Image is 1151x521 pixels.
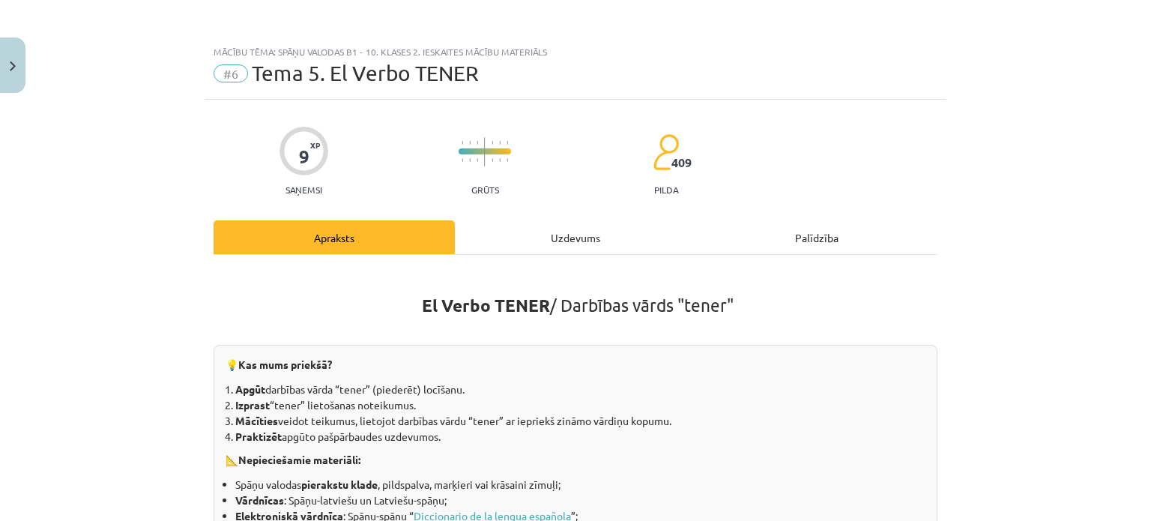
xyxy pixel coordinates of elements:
img: students-c634bb4e5e11cddfef0936a35e636f08e4e9abd3cc4e673bd6f9a4125e45ecb1.svg [653,133,679,171]
img: icon-short-line-57e1e144782c952c97e751825c79c345078a6d821885a25fce030b3d8c18986b.svg [469,158,471,162]
img: icon-long-line-d9ea69661e0d244f92f715978eff75569469978d946b2353a9bb055b3ed8787d.svg [484,137,486,166]
img: icon-short-line-57e1e144782c952c97e751825c79c345078a6d821885a25fce030b3d8c18986b.svg [462,141,463,145]
b: Izprast [235,398,270,412]
p: 📐 [226,452,925,468]
li: Spāņu valodas , pildspalva, marķieri vai krāsaini zīmuļi; [235,477,925,493]
img: icon-short-line-57e1e144782c952c97e751825c79c345078a6d821885a25fce030b3d8c18986b.svg [507,141,508,145]
img: icon-short-line-57e1e144782c952c97e751825c79c345078a6d821885a25fce030b3d8c18986b.svg [492,141,493,145]
li: veidot teikumus, lietojot darbības vārdu “tener” ar iepriekš zināmo vārdiņu kopumu. [235,413,925,429]
p: 💡 [226,357,925,373]
span: XP [310,141,320,149]
img: icon-short-line-57e1e144782c952c97e751825c79c345078a6d821885a25fce030b3d8c18986b.svg [499,158,501,162]
img: icon-short-line-57e1e144782c952c97e751825c79c345078a6d821885a25fce030b3d8c18986b.svg [469,141,471,145]
li: “tener” lietošanas noteikumus. [235,397,925,413]
li: : Spāņu-latviešu un Latviešu-spāņu; [235,493,925,508]
li: darbības vārda “tener” (piederēt) locīšanu. [235,382,925,397]
div: Palīdzība [696,220,937,254]
p: Grūts [471,184,499,195]
div: 9 [299,146,309,167]
img: icon-short-line-57e1e144782c952c97e751825c79c345078a6d821885a25fce030b3d8c18986b.svg [462,158,463,162]
div: Mācību tēma: Spāņu valodas b1 - 10. klases 2. ieskaites mācību materiāls [214,46,937,57]
strong: Kas mums priekšā? [238,358,332,371]
p: Saņemsi [280,184,328,195]
h1: / Darbības vārds "tener" [214,268,937,316]
img: icon-close-lesson-0947bae3869378f0d4975bcd49f059093ad1ed9edebbc8119c70593378902aed.svg [10,61,16,71]
img: icon-short-line-57e1e144782c952c97e751825c79c345078a6d821885a25fce030b3d8c18986b.svg [492,158,493,162]
strong: Vārdnīcas [235,493,284,507]
b: Apgūt [235,382,265,396]
img: icon-short-line-57e1e144782c952c97e751825c79c345078a6d821885a25fce030b3d8c18986b.svg [507,158,508,162]
span: Tema 5. El Verbo TENER [252,61,479,85]
span: #6 [214,64,248,82]
div: Uzdevums [455,220,696,254]
strong: pierakstu klade [301,478,378,491]
strong: Nepieciešamie materiāli: [238,453,360,466]
img: icon-short-line-57e1e144782c952c97e751825c79c345078a6d821885a25fce030b3d8c18986b.svg [477,141,478,145]
p: pilda [654,184,678,195]
li: apgūto pašpārbaudes uzdevumos. [235,429,925,445]
b: Praktizēt [235,430,282,443]
strong: El Verbo TENER [422,295,550,316]
span: 409 [671,156,692,169]
img: icon-short-line-57e1e144782c952c97e751825c79c345078a6d821885a25fce030b3d8c18986b.svg [499,141,501,145]
div: Apraksts [214,220,455,254]
b: Mācīties [235,414,278,427]
img: icon-short-line-57e1e144782c952c97e751825c79c345078a6d821885a25fce030b3d8c18986b.svg [477,158,478,162]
